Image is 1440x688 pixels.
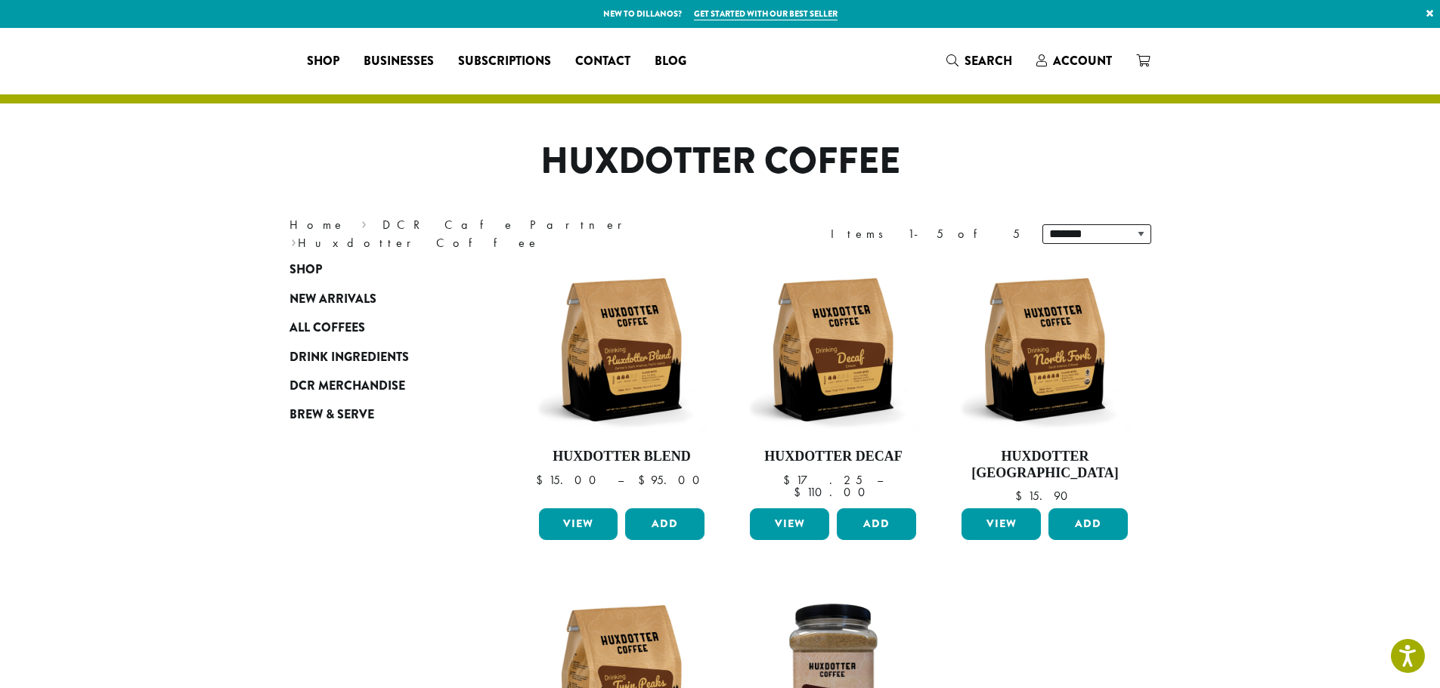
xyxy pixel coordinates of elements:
a: Shop [290,255,471,284]
img: Huxdotter-Coffee-North-Fork-12oz-Web.jpg [958,263,1132,437]
a: DCR Merchandise [290,372,471,400]
span: Shop [290,261,322,279]
span: Drink Ingredients [290,348,409,367]
a: Huxdotter Decaf [746,263,920,502]
a: Get started with our best seller [694,8,838,20]
span: $ [1015,488,1028,504]
span: › [361,211,367,234]
bdi: 110.00 [794,484,872,500]
div: Items 1-5 of 5 [831,225,1020,243]
bdi: 15.90 [1015,488,1075,504]
img: Huxdotter-Coffee-Huxdotter-Blend-12oz-Web.jpg [534,263,708,437]
span: Account [1053,52,1112,69]
nav: Breadcrumb [290,216,698,252]
a: All Coffees [290,313,471,342]
span: New Arrivals [290,290,376,309]
button: Add [837,508,916,540]
a: Brew & Serve [290,400,471,429]
span: Contact [575,52,630,71]
button: Add [625,508,705,540]
span: Businesses [364,52,434,71]
a: New Arrivals [290,285,471,313]
span: – [618,472,624,488]
img: Huxdotter-Coffee-Decaf-12oz-Web.jpg [746,263,920,437]
a: View [539,508,618,540]
a: Shop [295,49,351,73]
h4: Huxdotter Decaf [746,449,920,465]
span: DCR Merchandise [290,377,405,396]
a: View [750,508,829,540]
bdi: 15.00 [536,472,603,488]
span: $ [536,472,549,488]
a: Home [290,217,345,233]
h1: Huxdotter Coffee [278,140,1163,184]
span: Search [965,52,1012,69]
h4: Huxdotter Blend [535,449,709,465]
a: View [962,508,1041,540]
span: $ [794,484,807,500]
span: Subscriptions [458,52,551,71]
bdi: 95.00 [638,472,707,488]
span: Shop [307,52,339,71]
span: $ [783,472,796,488]
a: Drink Ingredients [290,342,471,371]
span: › [291,229,296,252]
a: Huxdotter [GEOGRAPHIC_DATA] $15.90 [958,263,1132,502]
span: – [877,472,883,488]
span: Brew & Serve [290,406,374,424]
bdi: 17.25 [783,472,862,488]
a: Huxdotter Blend [535,263,709,502]
button: Add [1048,508,1128,540]
span: All Coffees [290,319,365,338]
h4: Huxdotter [GEOGRAPHIC_DATA] [958,449,1132,481]
a: DCR Cafe Partner [382,217,633,233]
span: $ [638,472,651,488]
span: Blog [655,52,686,71]
a: Search [934,48,1024,73]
